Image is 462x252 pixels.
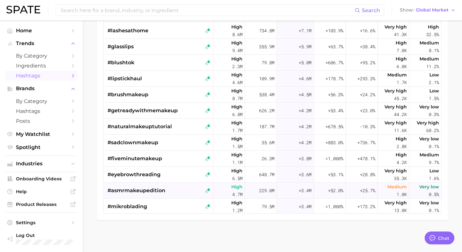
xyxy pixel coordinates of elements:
[16,161,67,167] span: Industries
[394,111,407,118] span: 44.2k
[429,207,439,214] span: 0.1%
[419,183,439,191] span: Very low
[262,203,274,210] span: 79.5m
[205,124,211,130] img: tiktok rising star
[416,8,449,12] span: Global Market
[357,155,375,162] span: +478.1%
[5,96,78,106] a: by Category
[360,43,375,51] span: +38.4%
[325,203,343,209] span: >1,000%
[384,103,407,111] span: Very high
[5,61,78,71] a: Ingredients
[5,200,78,209] a: Product Releases
[299,171,311,178] span: +3.6m
[429,87,439,95] span: Low
[325,139,343,146] span: +883.0%
[325,75,343,83] span: +178.7%
[232,47,242,54] span: 9.4m
[328,43,343,51] span: +63.7%
[384,167,407,175] span: Very high
[104,87,441,103] button: #brushmakeuptiktok rising starHigh8.7m538.4m+4.5m+56.3%+24.2%Very high45.2kLow1.5%
[420,151,439,159] span: Medium
[420,55,439,63] span: Medium
[299,107,311,114] span: +4.3m
[16,53,67,59] span: by Category
[429,175,439,182] span: 1.6%
[108,187,165,194] span: #asmrmakeupedition
[104,39,441,55] button: #glasslipstiktok rising starHigh9.4m355.9m+5.9m+63.7%+38.4%High7.0kMedium8.1%
[104,183,441,199] button: #asmrmakeupeditiontiktok rising starHigh4.7m229.0m+3.4m+52.0%+25.7%Medium1.0kVery low0.5%
[397,47,407,54] span: 7.0k
[357,75,375,83] span: +293.3%
[16,28,67,34] span: Home
[231,167,242,175] span: High
[429,167,439,175] span: Low
[360,91,375,98] span: +24.2%
[108,91,148,98] span: #brushmakeup
[16,98,67,104] span: by Category
[259,187,274,194] span: 229.0m
[394,95,407,102] span: 45.2k
[426,63,439,70] span: 11.2%
[16,108,67,114] span: Hashtags
[396,151,407,159] span: High
[384,23,407,31] span: Very high
[357,139,375,146] span: +736.7%
[5,71,78,81] a: Hashtags
[231,103,242,111] span: High
[394,31,407,38] span: 41.3k
[299,91,311,98] span: +4.5m
[205,92,211,98] img: tiktok rising star
[232,143,242,150] span: 1.5m
[429,95,439,102] span: 1.5%
[419,199,439,207] span: Very low
[232,207,242,214] span: 1.2m
[259,27,274,35] span: 734.8m
[232,95,242,102] span: 8.7m
[387,183,407,191] span: Medium
[299,123,311,130] span: +4.2m
[6,6,40,13] img: SPATE
[5,116,78,126] a: Posts
[362,7,380,13] span: Search
[397,191,407,198] span: 1.0k
[231,151,242,159] span: High
[108,203,147,210] span: #mikroblading
[5,159,78,169] button: Industries
[396,135,407,143] span: High
[360,27,375,35] span: +16.6%
[357,203,375,210] span: +173.2%
[104,167,441,183] button: #eyebrowthreadingtiktok rising starHigh6.5m648.7m+3.6m+53.1%+28.8%Very high35.3kLow1.6%
[384,87,407,95] span: Very high
[419,135,439,143] span: Very low
[104,23,441,39] button: #lashesathometiktok rising starHigh8.6m734.8m+7.1m+103.9%+16.6%Very high41.3kHigh32.5%
[108,75,142,83] span: #lipstickhaul
[108,43,134,51] span: #glasslips
[108,27,148,35] span: #lashesathome
[16,131,67,137] span: My Watchlist
[60,5,355,16] input: Search here for a brand, industry, or ingredient
[299,155,311,162] span: +3.8m
[328,171,343,178] span: +53.1%
[394,175,407,182] span: 35.3k
[104,199,441,215] button: #mikrobladingtiktok rising starHigh1.2m79.5m+3.4m>1,000%+173.2%Very high13.0kVery low0.1%
[360,107,375,114] span: +23.0%
[232,175,242,182] span: 6.5m
[16,176,67,182] span: Onboarding Videos
[259,75,274,83] span: 109.9m
[16,201,67,207] span: Product Releases
[259,107,274,114] span: 626.2m
[328,187,343,194] span: +52.0%
[16,86,67,91] span: Brands
[5,106,78,116] a: Hashtags
[259,43,274,51] span: 355.9m
[398,6,457,14] button: ShowGlobal Market
[419,103,439,111] span: Very low
[397,79,407,86] span: 1.7k
[231,55,242,63] span: High
[5,39,78,48] button: Trends
[328,107,343,114] span: +53.4%
[104,55,441,71] button: #blushtoktiktok rising starHigh2.3m79.8m+5.0m+606.7%+95.2%High6.0kMedium11.2%
[104,71,441,87] button: #lipstickhaultiktok rising starHigh4.6m109.9m+4.6m+178.7%+293.3%Medium1.7kLow2.1%
[108,59,134,67] span: #blushtok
